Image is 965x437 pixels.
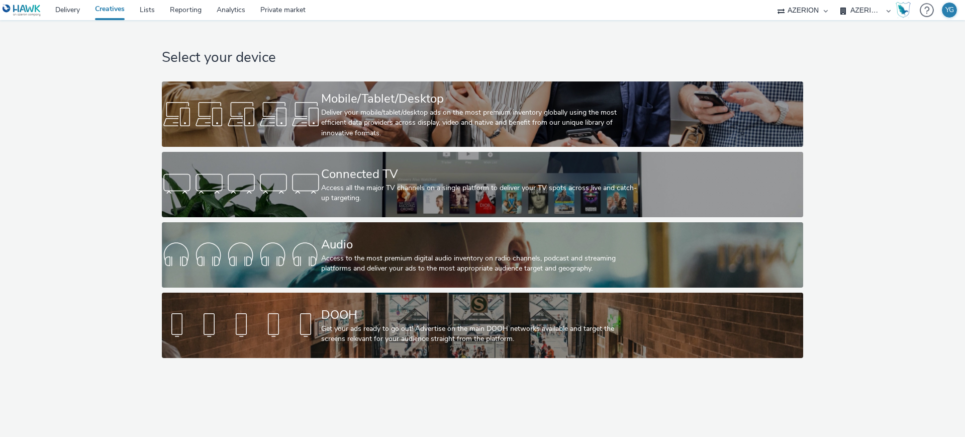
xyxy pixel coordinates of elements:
img: Hawk Academy [896,2,911,18]
div: YG [945,3,954,18]
a: Mobile/Tablet/DesktopDeliver your mobile/tablet/desktop ads on the most premium inventory globall... [162,81,803,147]
div: Deliver your mobile/tablet/desktop ads on the most premium inventory globally using the most effi... [321,108,640,138]
a: DOOHGet your ads ready to go out! Advertise on the main DOOH networks available and target the sc... [162,293,803,358]
div: Access all the major TV channels on a single platform to deliver your TV spots across live and ca... [321,183,640,204]
div: Get your ads ready to go out! Advertise on the main DOOH networks available and target the screen... [321,324,640,344]
div: Mobile/Tablet/Desktop [321,90,640,108]
div: Access to the most premium digital audio inventory on radio channels, podcast and streaming platf... [321,253,640,274]
img: undefined Logo [3,4,41,17]
div: DOOH [321,306,640,324]
div: Audio [321,236,640,253]
a: Connected TVAccess all the major TV channels on a single platform to deliver your TV spots across... [162,152,803,217]
a: Hawk Academy [896,2,915,18]
a: AudioAccess to the most premium digital audio inventory on radio channels, podcast and streaming ... [162,222,803,288]
div: Connected TV [321,165,640,183]
h1: Select your device [162,48,803,67]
